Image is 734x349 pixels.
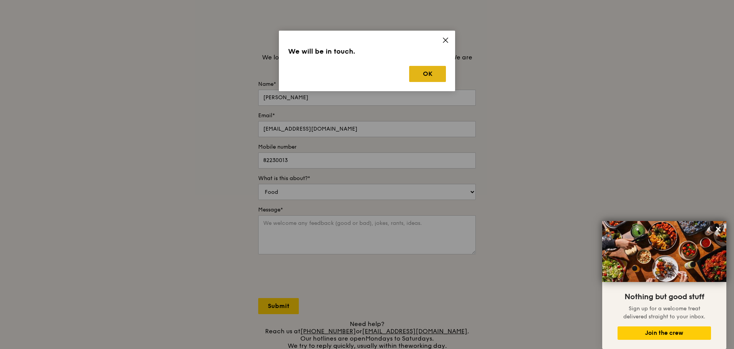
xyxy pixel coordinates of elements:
[618,326,711,340] button: Join the crew
[712,223,724,235] button: Close
[602,221,726,282] img: DSC07876-Edit02-Large.jpeg
[288,46,446,57] h3: We will be in touch.
[624,292,704,301] span: Nothing but good stuff
[409,66,446,82] button: OK
[623,305,705,320] span: Sign up for a welcome treat delivered straight to your inbox.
